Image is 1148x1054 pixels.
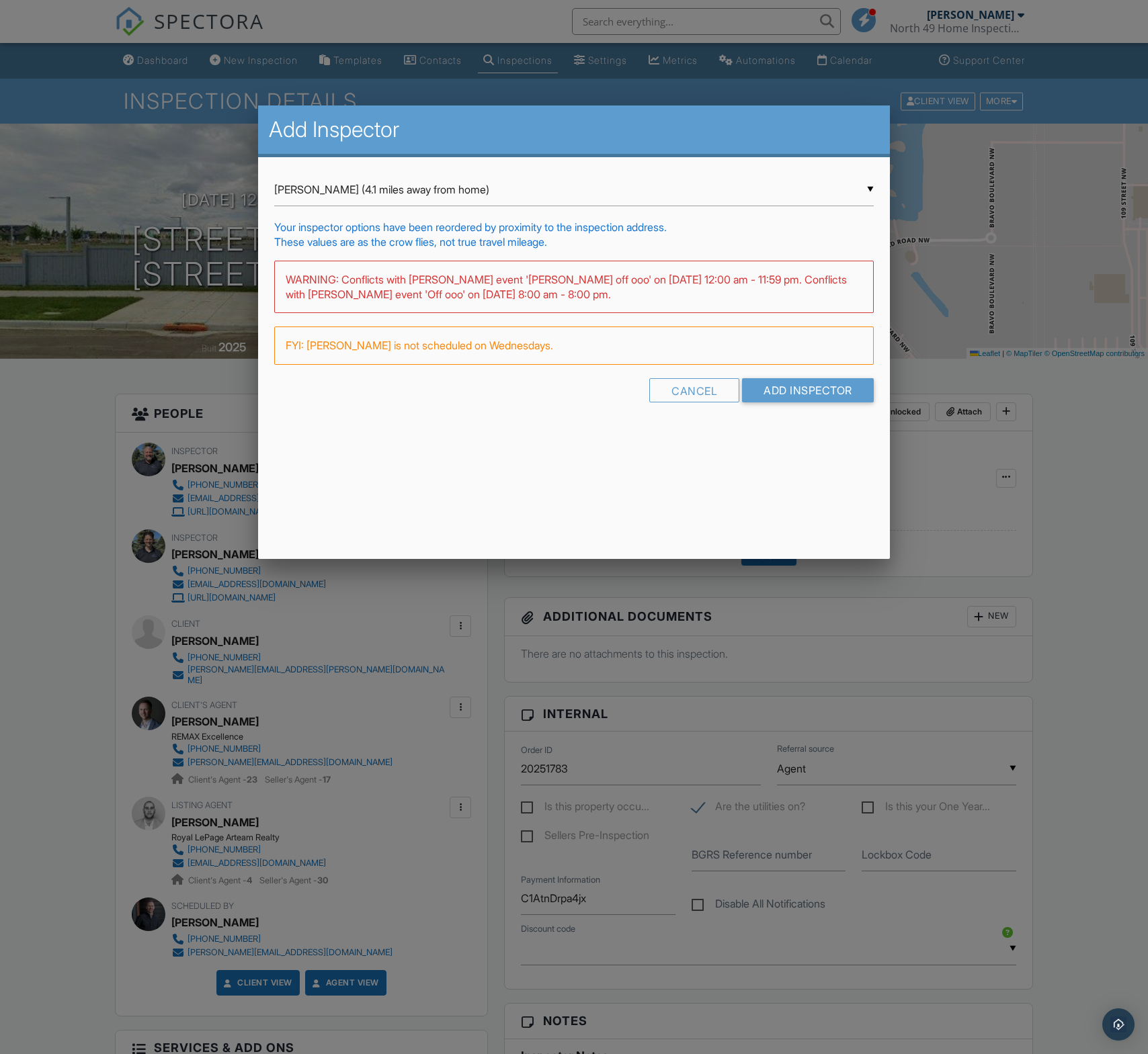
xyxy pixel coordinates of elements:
[274,234,873,249] div: These values are as the crow flies, not true travel mileage.
[649,378,739,402] div: Cancel
[742,378,874,402] input: Add Inspector
[274,326,873,364] div: FYI: [PERSON_NAME] is not scheduled on Wednesdays.
[274,261,873,314] div: WARNING: Conflicts with [PERSON_NAME] event '[PERSON_NAME] off ooo' on [DATE] 12:00 am - 11:59 pm...
[274,220,873,234] div: Your inspector options have been reordered by proximity to the inspection address.
[269,116,878,143] h2: Add Inspector
[1102,1008,1135,1041] div: Open Intercom Messenger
